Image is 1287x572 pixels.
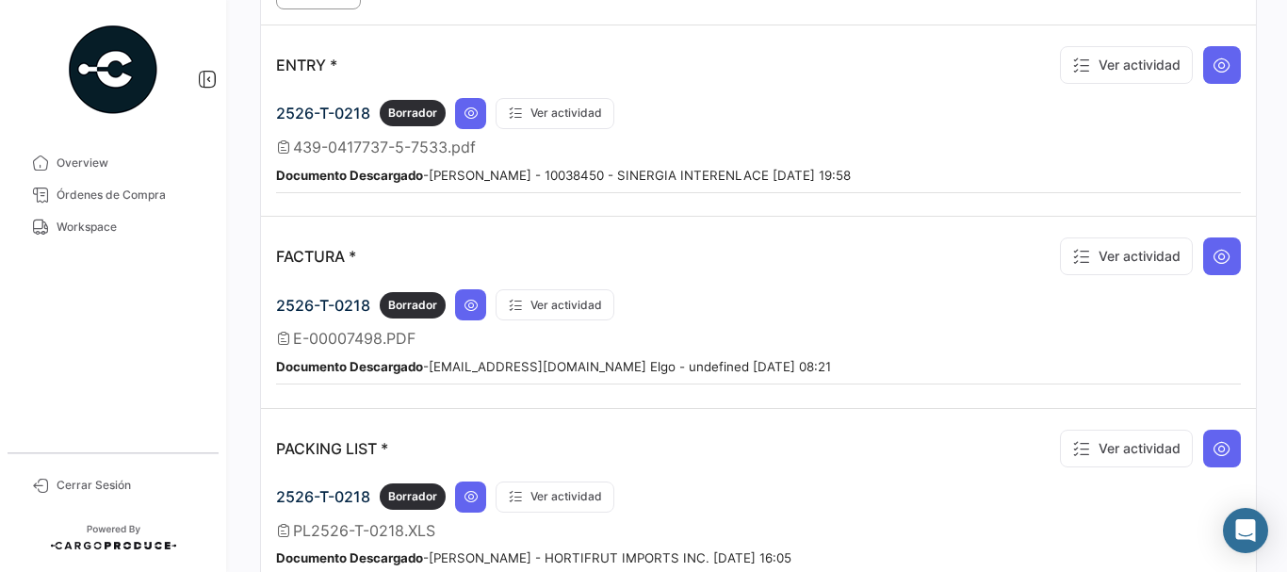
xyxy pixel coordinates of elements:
[496,98,614,129] button: Ver actividad
[1223,508,1268,553] div: Abrir Intercom Messenger
[57,155,204,172] span: Overview
[276,359,423,374] b: Documento Descargado
[276,296,370,315] span: 2526-T-0218
[388,105,437,122] span: Borrador
[1060,237,1193,275] button: Ver actividad
[293,138,476,156] span: 439-0417737-5-7533.pdf
[57,477,204,494] span: Cerrar Sesión
[276,487,370,506] span: 2526-T-0218
[276,247,356,266] p: FACTURA *
[276,439,388,458] p: PACKING LIST *
[276,168,423,183] b: Documento Descargado
[293,329,415,348] span: E-00007498.PDF
[276,550,423,565] b: Documento Descargado
[293,521,435,540] span: PL2526-T-0218.XLS
[1060,430,1193,467] button: Ver actividad
[66,23,160,117] img: powered-by.png
[15,211,211,243] a: Workspace
[276,56,337,74] p: ENTRY *
[496,289,614,320] button: Ver actividad
[496,482,614,513] button: Ver actividad
[276,550,791,565] small: - [PERSON_NAME] - HORTIFRUT IMPORTS INC. [DATE] 16:05
[57,187,204,204] span: Órdenes de Compra
[15,147,211,179] a: Overview
[276,104,370,123] span: 2526-T-0218
[15,179,211,211] a: Órdenes de Compra
[57,219,204,236] span: Workspace
[276,359,831,374] small: - [EMAIL_ADDRESS][DOMAIN_NAME] Elgo - undefined [DATE] 08:21
[388,488,437,505] span: Borrador
[1060,46,1193,84] button: Ver actividad
[388,297,437,314] span: Borrador
[276,168,851,183] small: - [PERSON_NAME] - 10038450 - SINERGIA INTERENLACE [DATE] 19:58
